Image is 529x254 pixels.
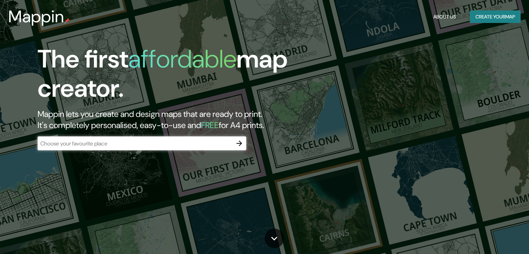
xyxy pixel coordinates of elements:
h5: FREE [201,120,219,130]
button: Create yourmap [470,10,521,23]
h1: The first map creator. [38,45,302,109]
h1: affordable [128,43,237,75]
img: mappin-pin [64,18,70,24]
iframe: Help widget launcher [467,227,521,246]
h2: Mappin lets you create and design maps that are ready to print. It's completely personalised, eas... [38,109,302,131]
button: About Us [431,10,459,23]
h3: Mappin [8,7,64,26]
input: Choose your favourite place [38,140,232,148]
